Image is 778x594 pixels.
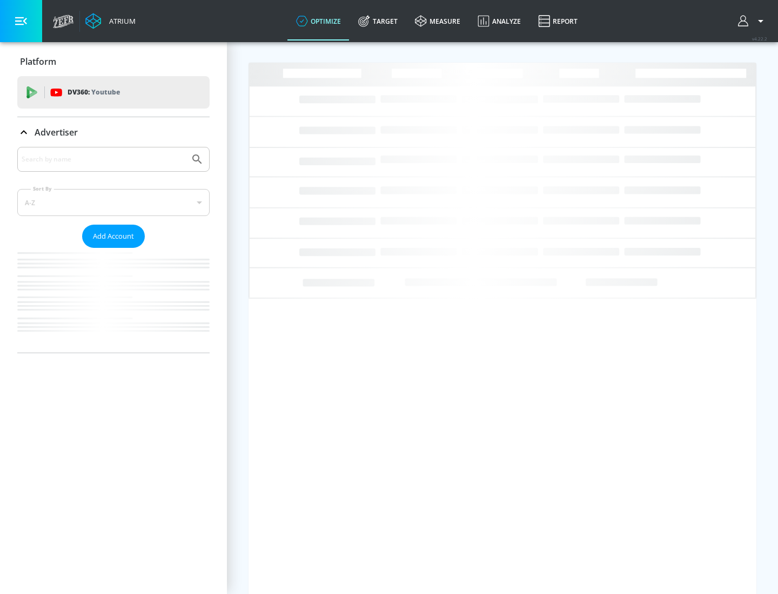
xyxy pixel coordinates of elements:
a: measure [406,2,469,40]
label: Sort By [31,185,54,192]
span: v 4.22.2 [752,36,767,42]
nav: list of Advertiser [17,248,210,353]
input: Search by name [22,152,185,166]
button: Add Account [82,225,145,248]
div: Advertiser [17,117,210,147]
p: Platform [20,56,56,67]
div: DV360: Youtube [17,76,210,109]
p: Youtube [91,86,120,98]
a: Analyze [469,2,529,40]
a: Report [529,2,586,40]
div: Atrium [105,16,136,26]
a: Atrium [85,13,136,29]
a: Target [350,2,406,40]
div: A-Z [17,189,210,216]
span: Add Account [93,230,134,242]
div: Advertiser [17,147,210,353]
p: Advertiser [35,126,78,138]
p: DV360: [68,86,120,98]
a: optimize [287,2,350,40]
div: Platform [17,46,210,77]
